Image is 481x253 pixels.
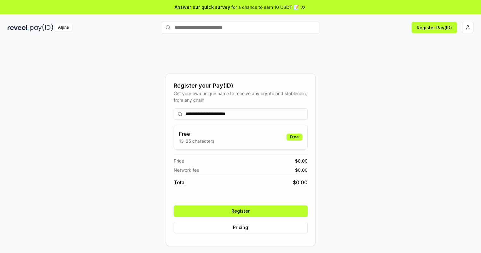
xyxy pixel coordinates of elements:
[55,24,72,32] div: Alpha
[295,167,308,173] span: $ 0.00
[174,205,308,217] button: Register
[231,4,299,10] span: for a chance to earn 10 USDT 📝
[175,4,230,10] span: Answer our quick survey
[174,222,308,233] button: Pricing
[179,138,214,144] p: 13-25 characters
[412,22,457,33] button: Register Pay(ID)
[174,90,308,103] div: Get your own unique name to receive any crypto and stablecoin, from any chain
[8,24,29,32] img: reveel_dark
[293,179,308,186] span: $ 0.00
[174,167,199,173] span: Network fee
[174,158,184,164] span: Price
[295,158,308,164] span: $ 0.00
[179,130,214,138] h3: Free
[287,134,302,141] div: Free
[174,179,186,186] span: Total
[30,24,53,32] img: pay_id
[174,81,308,90] div: Register your Pay(ID)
